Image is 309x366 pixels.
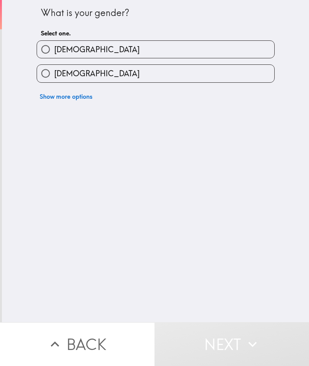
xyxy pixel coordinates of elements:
h6: Select one. [41,29,270,37]
button: Next [154,322,309,366]
button: [DEMOGRAPHIC_DATA] [37,41,274,58]
span: [DEMOGRAPHIC_DATA] [54,68,140,79]
span: [DEMOGRAPHIC_DATA] [54,44,140,55]
button: Show more options [37,89,95,104]
button: [DEMOGRAPHIC_DATA] [37,65,274,82]
div: What is your gender? [41,6,270,19]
